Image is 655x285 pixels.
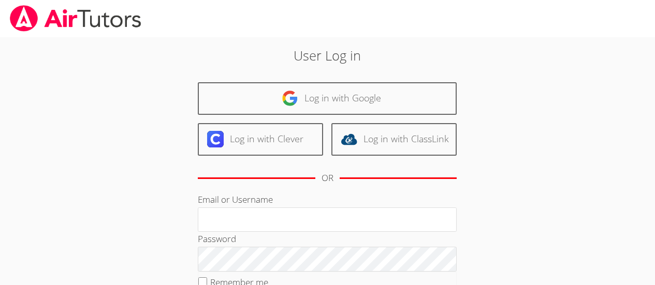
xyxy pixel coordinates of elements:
[198,193,273,205] label: Email or Username
[341,131,357,147] img: classlink-logo-d6bb404cc1216ec64c9a2012d9dc4662098be43eaf13dc465df04b49fa7ab582.svg
[331,123,457,156] a: Log in with ClassLink
[151,46,504,65] h2: User Log in
[198,233,236,245] label: Password
[198,123,323,156] a: Log in with Clever
[322,171,333,186] div: OR
[198,82,457,115] a: Log in with Google
[282,90,298,107] img: google-logo-50288ca7cdecda66e5e0955fdab243c47b7ad437acaf1139b6f446037453330a.svg
[207,131,224,147] img: clever-logo-6eab21bc6e7a338710f1a6ff85c0baf02591cd810cc4098c63d3a4b26e2feb20.svg
[9,5,142,32] img: airtutors_banner-c4298cdbf04f3fff15de1276eac7730deb9818008684d7c2e4769d2f7ddbe033.png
